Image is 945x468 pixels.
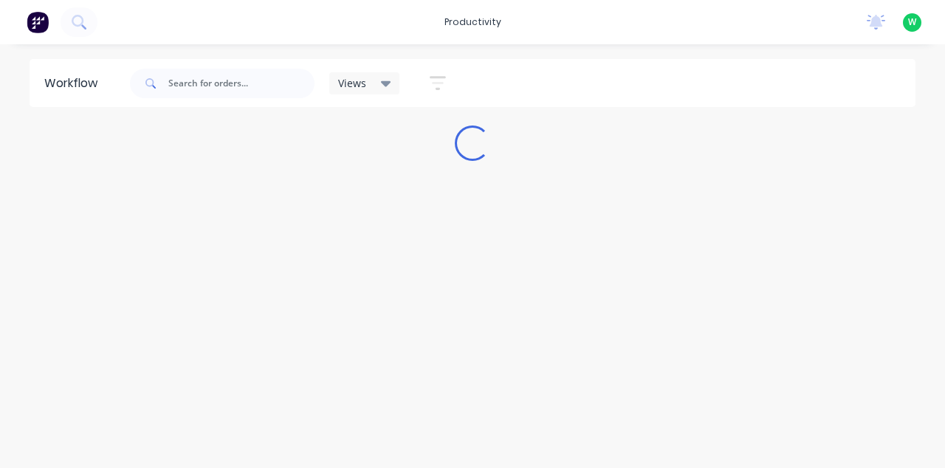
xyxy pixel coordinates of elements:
div: Workflow [44,75,105,92]
div: productivity [437,11,509,33]
img: Factory [27,11,49,33]
span: W [908,16,916,29]
span: Views [338,75,366,91]
input: Search for orders... [168,69,315,98]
